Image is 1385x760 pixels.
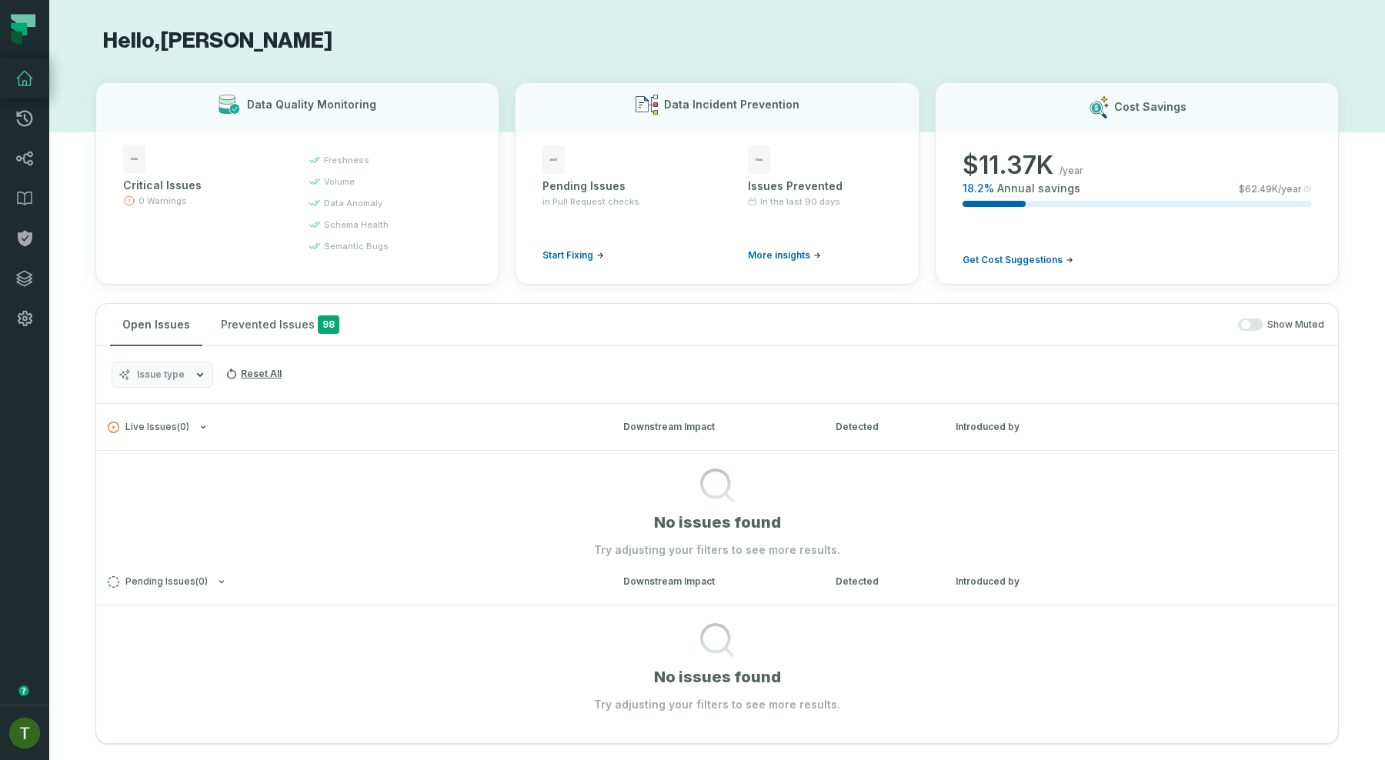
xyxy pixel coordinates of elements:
div: Tooltip anchor [17,684,31,698]
span: More insights [748,249,810,262]
button: Data Incident Prevention-Pending Issuesin Pull Request checksStart Fixing-Issues PreventedIn the ... [515,82,919,285]
span: Live Issues ( 0 ) [108,422,189,433]
p: Try adjusting your filters to see more results. [594,542,840,558]
div: Critical Issues [123,178,281,193]
button: Prevented Issues [209,304,352,345]
div: Detected [836,420,928,434]
h3: Data Quality Monitoring [247,97,376,112]
h3: Data Incident Prevention [664,97,799,112]
span: data anomaly [324,197,382,209]
div: Downstream Impact [623,575,808,588]
div: Introduced by [956,575,1327,588]
span: - [123,145,145,173]
button: Reset All [219,362,288,386]
span: $ 62.49K /year [1239,183,1302,195]
span: Get Cost Suggestions [963,254,1063,266]
div: Pending Issues(0) [96,605,1338,712]
span: In the last 90 days [760,195,840,208]
button: Cost Savings$11.37K/year18.2%Annual savings$62.49K/yearGet Cost Suggestions [935,82,1339,285]
span: volume [324,175,355,188]
img: avatar of Tomer Galun [9,718,40,748]
div: Issues Prevented [748,178,892,194]
div: Downstream Impact [623,420,808,434]
span: /year [1060,165,1083,177]
button: Issue type [112,362,213,388]
span: $ 11.37K [963,150,1053,181]
div: Show Muted [358,318,1324,332]
p: Try adjusting your filters to see more results. [594,697,840,712]
button: Data Quality Monitoring-Critical Issues0 Warningsfreshnessvolumedata anomalyschema healthsemantic... [95,82,499,285]
div: Live Issues(0) [96,450,1338,558]
button: Open Issues [110,304,202,345]
span: - [748,145,770,174]
span: Annual savings [997,181,1080,196]
span: semantic bugs [324,240,389,252]
span: in Pull Request checks [542,195,639,208]
span: schema health [324,218,389,231]
a: Start Fixing [542,249,604,262]
div: Introduced by [956,420,1327,434]
button: Live Issues(0) [108,422,596,433]
a: More insights [748,249,821,262]
span: Issue type [137,368,185,381]
span: Pending Issues ( 0 ) [108,576,208,588]
span: Start Fixing [542,249,593,262]
div: Detected [836,575,928,588]
span: 18.2 % [963,181,994,196]
div: Pending Issues [542,178,686,194]
h3: Cost Savings [1114,99,1186,115]
button: Pending Issues(0) [108,576,596,588]
span: - [542,145,565,174]
h1: No issues found [654,666,781,688]
span: freshness [324,154,369,166]
h1: Hello, [PERSON_NAME] [95,28,1339,55]
a: Get Cost Suggestions [963,254,1073,266]
h1: No issues found [654,512,781,533]
span: 98 [318,315,339,334]
span: 0 Warnings [138,195,187,207]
